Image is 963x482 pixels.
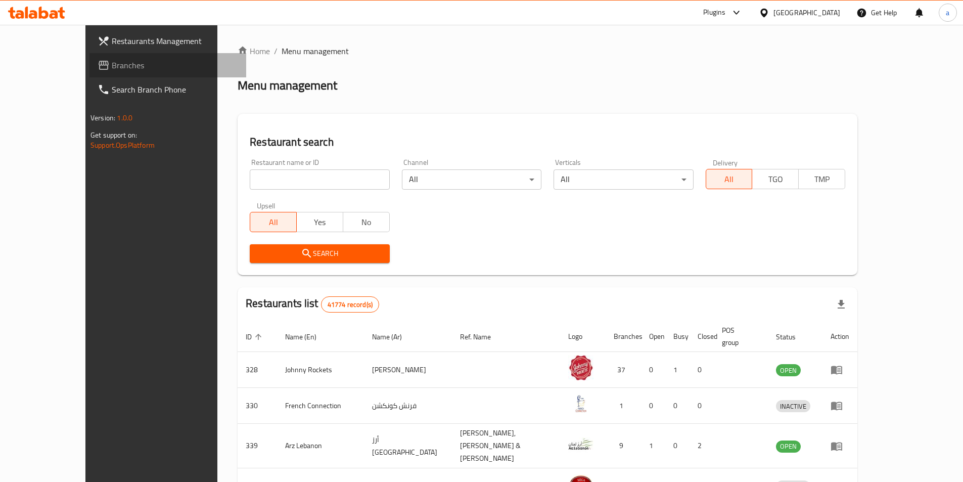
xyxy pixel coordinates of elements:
span: ID [246,331,265,343]
td: 339 [238,424,277,468]
div: OPEN [776,364,801,376]
div: Menu [831,400,849,412]
span: POS group [722,324,756,348]
div: All [402,169,541,190]
td: [PERSON_NAME] [364,352,452,388]
td: French Connection [277,388,364,424]
div: Total records count [321,296,379,313]
td: أرز [GEOGRAPHIC_DATA] [364,424,452,468]
td: Arz Lebanon [277,424,364,468]
img: French Connection [568,391,593,416]
span: No [347,215,386,230]
td: 37 [606,352,641,388]
div: Export file [829,292,853,317]
td: 0 [665,388,690,424]
td: فرنش كونكشن [364,388,452,424]
span: Restaurants Management [112,35,238,47]
span: a [946,7,949,18]
div: All [554,169,693,190]
th: Busy [665,321,690,352]
span: TGO [756,172,795,187]
th: Open [641,321,665,352]
span: Version: [90,111,115,124]
th: Action [822,321,857,352]
span: 1.0.0 [117,111,132,124]
button: TMP [798,169,845,189]
span: Get support on: [90,128,137,142]
button: No [343,212,390,232]
td: [PERSON_NAME],[PERSON_NAME] & [PERSON_NAME] [452,424,561,468]
a: Support.OpsPlatform [90,139,155,152]
td: 0 [690,352,714,388]
li: / [274,45,278,57]
span: INACTIVE [776,401,810,412]
img: Arz Lebanon [568,431,593,457]
span: Branches [112,59,238,71]
label: Upsell [257,202,276,209]
td: 330 [238,388,277,424]
button: All [250,212,297,232]
td: 0 [665,424,690,468]
span: Search Branch Phone [112,83,238,96]
span: Menu management [282,45,349,57]
h2: Menu management [238,77,337,94]
h2: Restaurant search [250,135,845,150]
a: Search Branch Phone [89,77,246,102]
td: 1 [641,424,665,468]
button: Search [250,244,389,263]
button: All [706,169,753,189]
td: 328 [238,352,277,388]
span: OPEN [776,441,801,452]
th: Closed [690,321,714,352]
span: OPEN [776,365,801,376]
td: Johnny Rockets [277,352,364,388]
span: Yes [301,215,339,230]
a: Branches [89,53,246,77]
td: 0 [641,352,665,388]
td: 9 [606,424,641,468]
button: Yes [296,212,343,232]
label: Delivery [713,159,738,166]
td: 1 [665,352,690,388]
span: Search [258,247,381,260]
td: 0 [690,388,714,424]
th: Branches [606,321,641,352]
a: Home [238,45,270,57]
div: Menu [831,364,849,376]
h2: Restaurants list [246,296,379,313]
div: Plugins [703,7,725,19]
span: Name (En) [285,331,330,343]
span: All [710,172,749,187]
td: 2 [690,424,714,468]
td: 1 [606,388,641,424]
input: Search for restaurant name or ID.. [250,169,389,190]
a: Restaurants Management [89,29,246,53]
button: TGO [752,169,799,189]
span: 41774 record(s) [322,300,379,310]
span: Status [776,331,809,343]
div: [GEOGRAPHIC_DATA] [773,7,840,18]
span: Ref. Name [460,331,504,343]
div: OPEN [776,441,801,453]
span: Name (Ar) [372,331,415,343]
div: Menu [831,440,849,452]
span: All [254,215,293,230]
td: 0 [641,388,665,424]
nav: breadcrumb [238,45,857,57]
th: Logo [560,321,606,352]
img: Johnny Rockets [568,355,593,380]
span: TMP [803,172,841,187]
